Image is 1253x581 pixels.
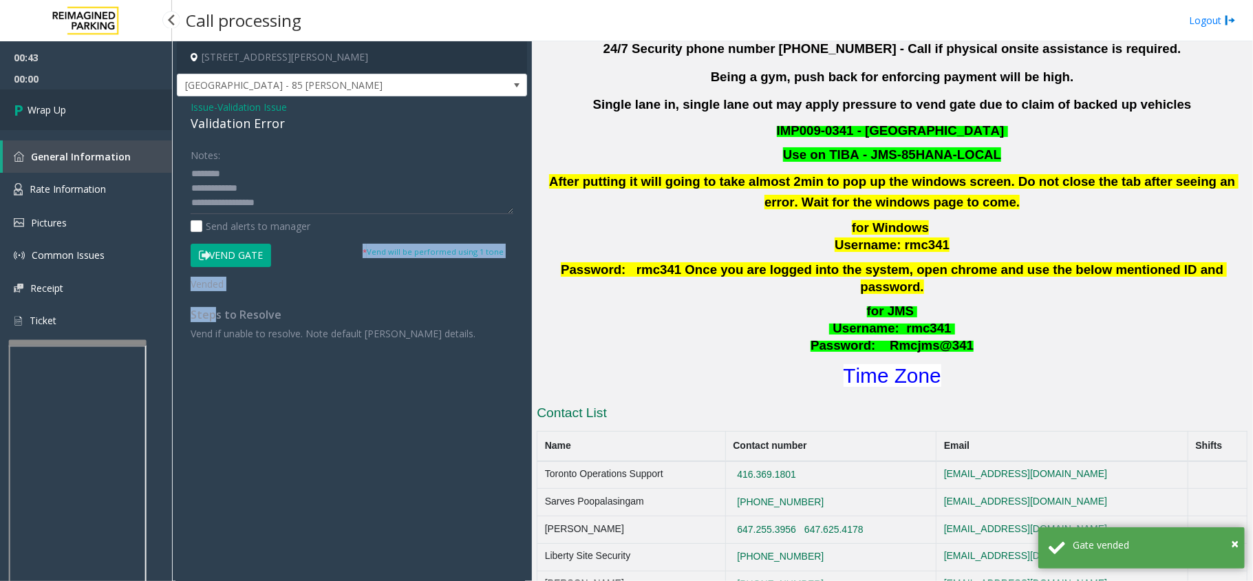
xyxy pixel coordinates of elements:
[733,469,800,481] button: 416.369.1801
[191,277,224,290] span: Vended
[191,114,513,133] div: Validation Error
[14,183,23,196] img: 'icon'
[28,103,66,117] span: Wrap Up
[1188,431,1247,461] th: Shifts
[363,246,504,257] small: Vend will be performed using 1 tone
[549,174,1239,209] b: After putting it will going to take almost 2min to pop up the windows screen. Do not close the ta...
[217,100,287,114] span: Validation Issue
[191,326,513,341] p: Vend if unable to resolve. Note default [PERSON_NAME] details.
[537,543,726,571] td: Liberty Site Security
[725,431,936,461] th: Contact number
[30,182,106,196] span: Rate Information
[711,70,1074,84] b: Being a gym, push back for enforcing payment will be high.
[537,516,726,544] td: [PERSON_NAME]
[833,321,895,335] span: Username
[852,220,929,235] span: for Windows
[733,524,800,536] button: 647.255.3956
[178,74,457,96] span: [GEOGRAPHIC_DATA] - 85 [PERSON_NAME]
[537,489,726,516] td: Sarves Poopalasingam
[31,150,131,163] span: General Information
[3,140,172,173] a: General Information
[32,249,105,262] span: Common Issues
[14,218,24,227] img: 'icon'
[895,321,952,335] span: : rmc341
[733,551,828,563] button: [PHONE_NUMBER]
[191,244,271,267] button: Vend Gate
[800,524,868,536] button: 647.625.4178
[844,364,941,387] a: Time Zone
[733,496,828,509] button: [PHONE_NUMBER]
[14,284,23,293] img: 'icon'
[30,314,56,327] span: Ticket
[214,101,287,114] span: -
[944,468,1107,479] a: [EMAIL_ADDRESS][DOMAIN_NAME]
[191,219,310,233] label: Send alerts to manager
[777,123,1005,138] span: IMP009-0341 - [GEOGRAPHIC_DATA]
[537,431,726,461] th: Name
[1225,13,1236,28] img: logout
[783,147,1001,162] font: Use on TIBA - JMS-85HANA-LOCAL
[1231,534,1239,554] button: Close
[179,3,308,37] h3: Call processing
[603,41,1181,56] b: 24/7 Security phone number [PHONE_NUMBER] - Call if physical onsite assistance is required.
[177,41,527,74] h4: [STREET_ADDRESS][PERSON_NAME]
[593,97,1192,112] b: Single lane in, single lane out may apply pressure to vend gate due to claim of backed up vehicles
[14,151,24,162] img: 'icon'
[936,431,1188,461] th: Email
[1231,534,1239,553] span: ×
[1189,13,1236,28] a: Logout
[944,550,1107,561] a: [EMAIL_ADDRESS][DOMAIN_NAME]
[191,143,220,162] label: Notes:
[561,262,1227,294] span: Password: rmc341 Once you are logged into the system, open chrome and use the below mentioned ID ...
[14,315,23,327] img: 'icon'
[30,282,63,295] span: Receipt
[944,523,1107,534] a: [EMAIL_ADDRESS][DOMAIN_NAME]
[537,461,726,489] td: Toronto Operations Support
[1073,538,1234,552] div: Gate vended
[191,100,214,114] span: Issue
[835,237,950,252] span: Username: rmc341
[867,304,914,318] span: for JMS
[14,250,25,261] img: 'icon'
[944,496,1107,507] a: [EMAIL_ADDRESS][DOMAIN_NAME]
[31,216,67,229] span: Pictures
[191,308,513,321] h4: Steps to Resolve
[537,404,1247,426] h3: Contact List
[811,338,974,352] span: Password: Rmcjms@341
